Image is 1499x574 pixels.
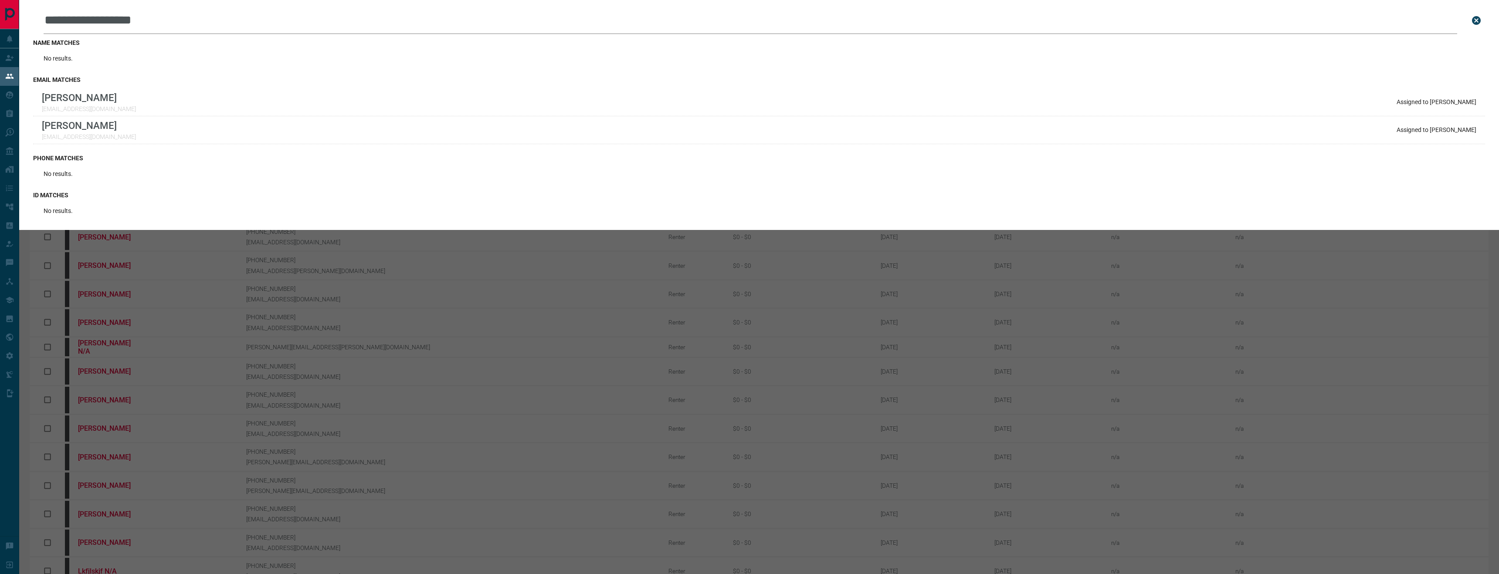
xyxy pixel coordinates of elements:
[42,133,136,140] p: [EMAIL_ADDRESS][DOMAIN_NAME]
[42,120,136,131] p: [PERSON_NAME]
[1468,12,1485,29] button: close search bar
[33,155,1485,162] h3: phone matches
[42,92,136,103] p: [PERSON_NAME]
[33,192,1485,199] h3: id matches
[33,76,1485,83] h3: email matches
[1397,126,1476,133] p: Assigned to [PERSON_NAME]
[33,39,1485,46] h3: name matches
[44,170,73,177] p: No results.
[42,105,136,112] p: [EMAIL_ADDRESS][DOMAIN_NAME]
[44,207,73,214] p: No results.
[44,55,73,62] p: No results.
[1397,98,1476,105] p: Assigned to [PERSON_NAME]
